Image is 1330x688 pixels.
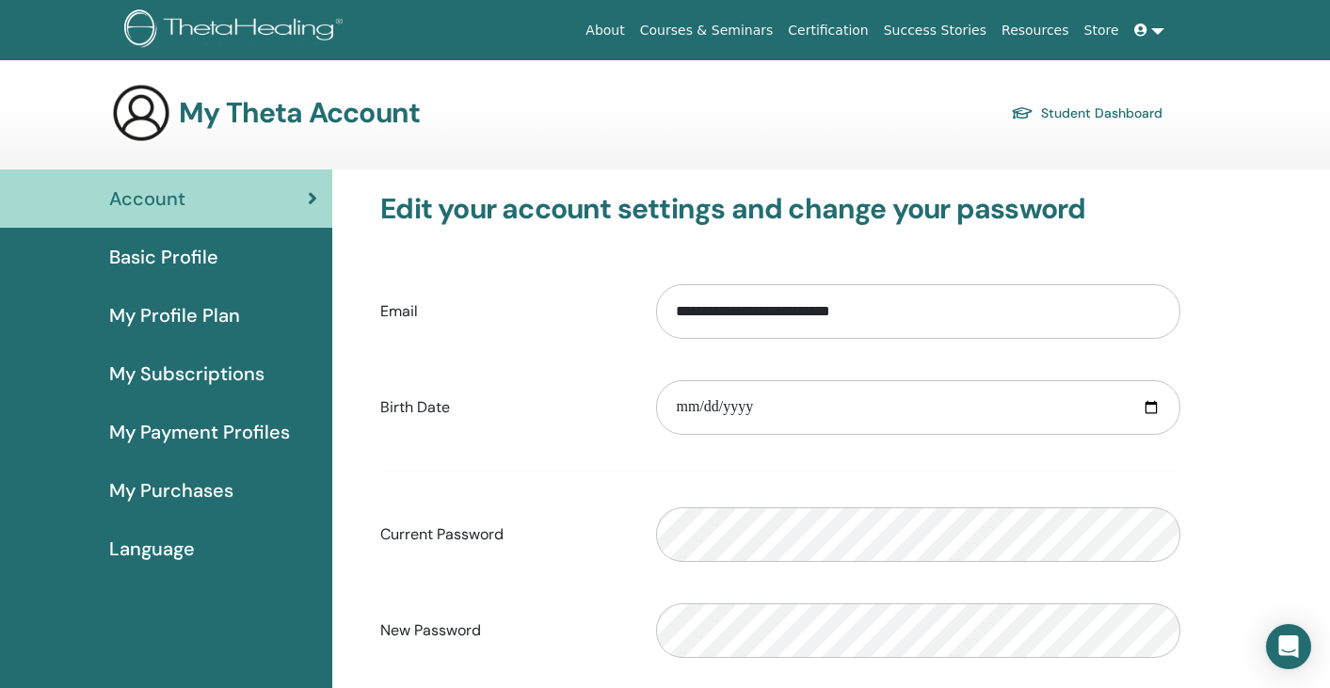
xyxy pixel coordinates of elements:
[366,613,642,648] label: New Password
[380,192,1180,226] h3: Edit your account settings and change your password
[109,243,218,271] span: Basic Profile
[876,13,994,48] a: Success Stories
[780,13,875,48] a: Certification
[633,13,781,48] a: Courses & Seminars
[366,517,642,552] label: Current Password
[1011,100,1162,126] a: Student Dashboard
[1266,624,1311,669] div: Open Intercom Messenger
[1011,105,1034,121] img: graduation-cap.svg
[109,535,195,563] span: Language
[109,418,290,446] span: My Payment Profiles
[124,9,349,52] img: logo.png
[366,294,642,329] label: Email
[1077,13,1127,48] a: Store
[109,360,264,388] span: My Subscriptions
[578,13,632,48] a: About
[994,13,1077,48] a: Resources
[109,184,185,213] span: Account
[109,301,240,329] span: My Profile Plan
[111,83,171,143] img: generic-user-icon.jpg
[179,96,420,130] h3: My Theta Account
[366,390,642,425] label: Birth Date
[109,476,233,504] span: My Purchases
